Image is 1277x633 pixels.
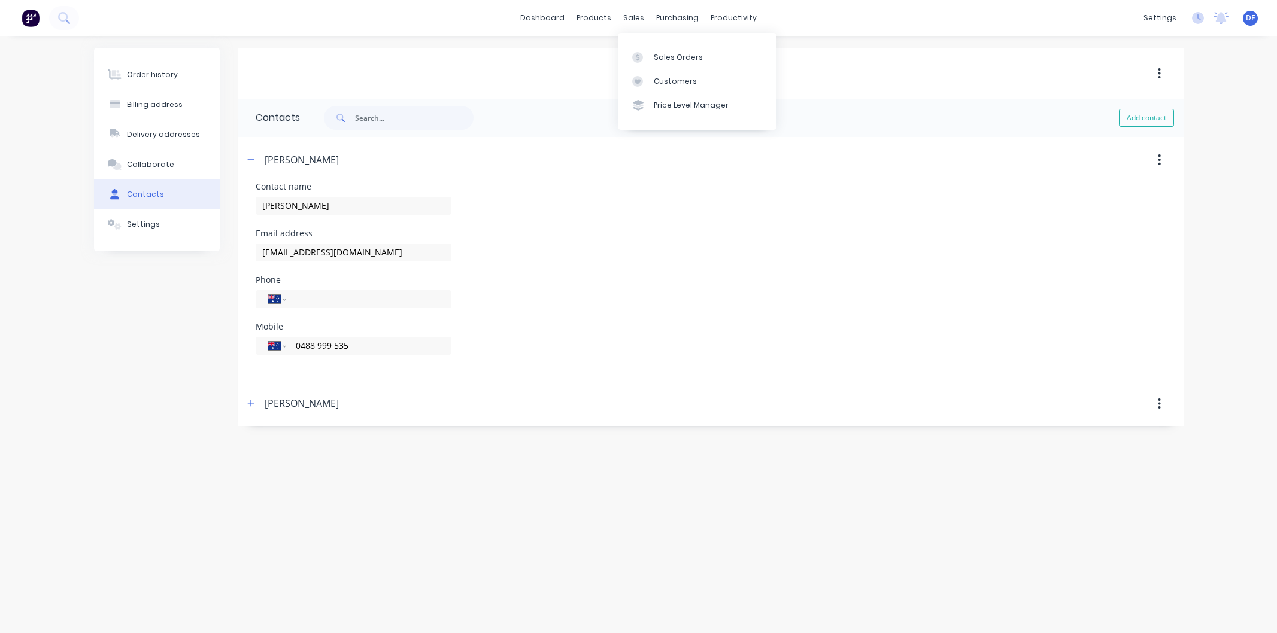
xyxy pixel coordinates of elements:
div: purchasing [650,9,705,27]
span: DF [1246,13,1255,23]
div: [PERSON_NAME] [265,153,339,167]
a: dashboard [514,9,571,27]
div: Customers [654,76,697,87]
div: Contact name [256,182,451,191]
div: productivity [705,9,763,27]
div: products [571,9,617,27]
div: Mobile [256,322,451,331]
button: Delivery addresses [94,120,220,150]
button: Collaborate [94,150,220,179]
a: Customers [618,69,776,93]
div: sales [617,9,650,27]
div: settings [1138,9,1182,27]
div: Email address [256,229,451,238]
a: Price Level Manager [618,93,776,117]
div: Phone [256,276,451,284]
div: Settings [127,219,160,230]
div: Contacts [127,189,164,200]
div: Billing address [127,99,183,110]
a: Sales Orders [618,45,776,69]
button: Add contact [1119,109,1174,127]
button: Contacts [94,179,220,209]
div: Contacts [238,99,300,137]
button: Order history [94,60,220,90]
div: Sales Orders [654,52,703,63]
button: Billing address [94,90,220,120]
div: [PERSON_NAME] [265,396,339,410]
div: Price Level Manager [654,100,729,111]
div: Order history [127,69,178,80]
div: Delivery addresses [127,129,200,140]
div: Collaborate [127,159,174,170]
img: Factory [22,9,40,27]
input: Search... [355,106,474,130]
button: Settings [94,209,220,239]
